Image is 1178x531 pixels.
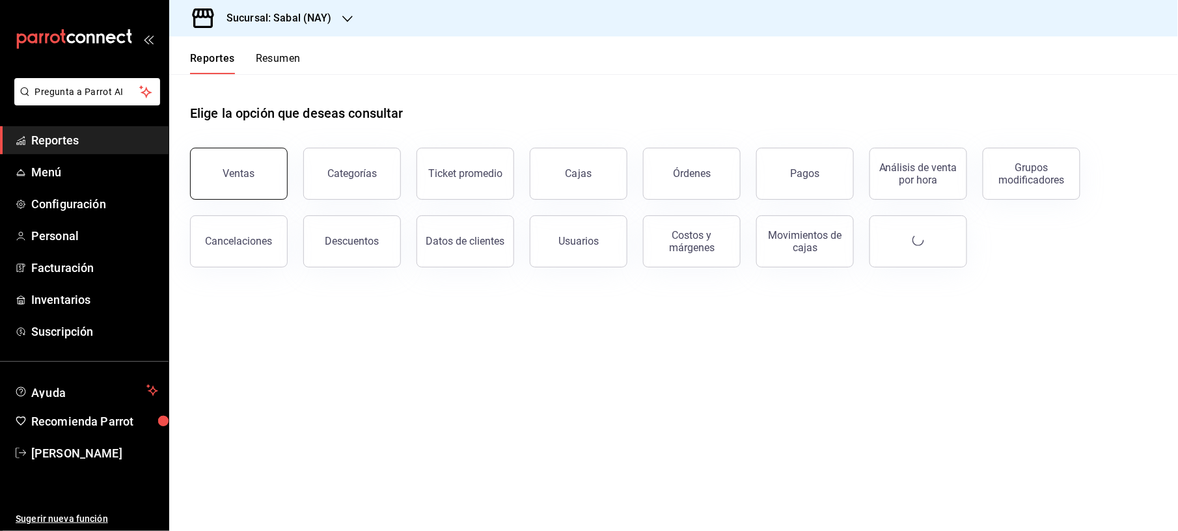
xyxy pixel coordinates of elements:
[566,166,592,182] div: Cajas
[31,227,158,245] span: Personal
[673,167,711,180] div: Órdenes
[426,235,505,247] div: Datos de clientes
[143,34,154,44] button: open_drawer_menu
[756,148,854,200] button: Pagos
[35,85,140,99] span: Pregunta a Parrot AI
[791,167,820,180] div: Pagos
[31,383,141,398] span: Ayuda
[31,291,158,308] span: Inventarios
[190,52,301,74] div: navigation tabs
[870,148,967,200] button: Análisis de venta por hora
[765,229,845,254] div: Movimientos de cajas
[303,215,401,267] button: Descuentos
[756,215,854,267] button: Movimientos de cajas
[428,167,502,180] div: Ticket promedio
[9,94,160,108] a: Pregunta a Parrot AI
[206,235,273,247] div: Cancelaciones
[190,52,235,74] button: Reportes
[190,103,404,123] h1: Elige la opción que deseas consultar
[31,163,158,181] span: Menú
[530,148,627,200] a: Cajas
[417,215,514,267] button: Datos de clientes
[643,148,741,200] button: Órdenes
[14,78,160,105] button: Pregunta a Parrot AI
[327,167,377,180] div: Categorías
[31,131,158,149] span: Reportes
[991,161,1072,186] div: Grupos modificadores
[16,512,158,526] span: Sugerir nueva función
[651,229,732,254] div: Costos y márgenes
[643,215,741,267] button: Costos y márgenes
[303,148,401,200] button: Categorías
[417,148,514,200] button: Ticket promedio
[31,259,158,277] span: Facturación
[558,235,599,247] div: Usuarios
[530,215,627,267] button: Usuarios
[31,323,158,340] span: Suscripción
[878,161,959,186] div: Análisis de venta por hora
[190,215,288,267] button: Cancelaciones
[256,52,301,74] button: Resumen
[31,195,158,213] span: Configuración
[983,148,1080,200] button: Grupos modificadores
[325,235,379,247] div: Descuentos
[216,10,332,26] h3: Sucursal: Sabal (NAY)
[190,148,288,200] button: Ventas
[31,444,158,462] span: [PERSON_NAME]
[223,167,255,180] div: Ventas
[31,413,158,430] span: Recomienda Parrot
